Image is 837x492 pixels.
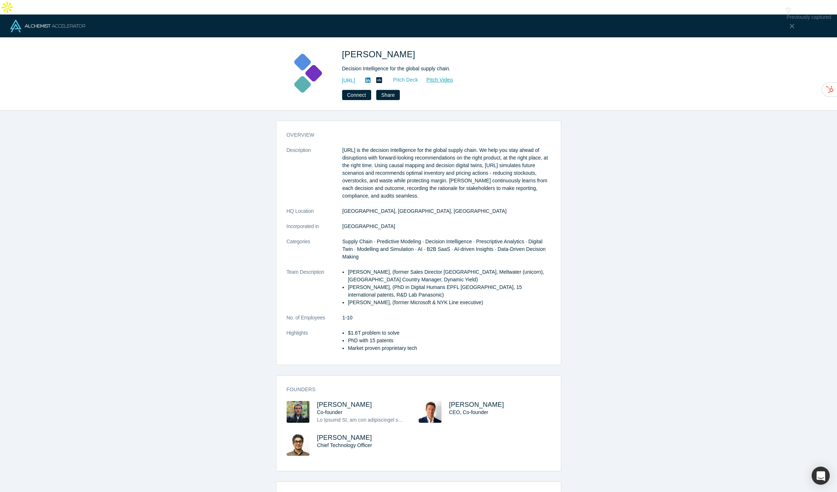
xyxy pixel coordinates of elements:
span: CEO, Co-founder [449,409,488,415]
span: Supply Chain · Predictive Modeling · Decision Intelligence · Prescriptive Analytics · Digital Twi... [342,239,546,260]
a: [PERSON_NAME] [317,401,372,408]
span: Co-founder [317,409,342,415]
li: PhD with 15 patents [348,337,551,344]
img: Evan Burkosky's Profile Image [419,401,442,423]
button: Connect [342,90,371,100]
div: Decision Intelligence for the global supply chain. [342,65,545,73]
li: [PERSON_NAME], (PhD in Digital Humans EPFL [GEOGRAPHIC_DATA], 15 international patents, R&D Lab P... [348,284,551,299]
dd: 1-10 [342,314,551,322]
h3: overview [287,131,541,139]
dt: No. of Employees [287,314,342,329]
dt: Highlights [287,329,342,360]
img: Alchemist Logo [10,20,85,32]
li: $1.6T problem to solve [348,329,551,337]
h3: Founders [287,386,541,393]
dt: Team Description [287,268,342,314]
a: [URL] [342,77,355,84]
li: Market proven proprietary tech [348,344,551,352]
dd: [GEOGRAPHIC_DATA], [GEOGRAPHIC_DATA], [GEOGRAPHIC_DATA] [342,207,551,215]
dt: HQ Location [287,207,342,223]
img: Kimaru AI's Logo [281,48,332,99]
a: Pitch Deck [385,76,418,84]
li: [PERSON_NAME], (former Sales Director [GEOGRAPHIC_DATA], Meltwater (unicorn), [GEOGRAPHIC_DATA] C... [348,268,551,284]
dt: Description [287,146,342,207]
button: Share [376,90,400,100]
a: Pitch Video [418,76,453,84]
li: [PERSON_NAME], (former Microsoft & NYK Line executive) [348,299,551,306]
p: [URL] is the decision Intelligence for the global supply chain. We help you stay ahead of disrupt... [342,146,551,200]
img: Dr Hareesh Nambiar's Profile Image [287,434,309,456]
dd: [GEOGRAPHIC_DATA] [342,223,551,230]
dt: Categories [287,238,342,268]
dt: Incorporated in [287,223,342,238]
span: Chief Technology Officer [317,442,372,448]
a: [PERSON_NAME] [317,434,372,441]
img: Sinjin Wolf's Profile Image [287,401,309,423]
a: [PERSON_NAME] [449,401,504,408]
span: [PERSON_NAME] [342,49,418,59]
